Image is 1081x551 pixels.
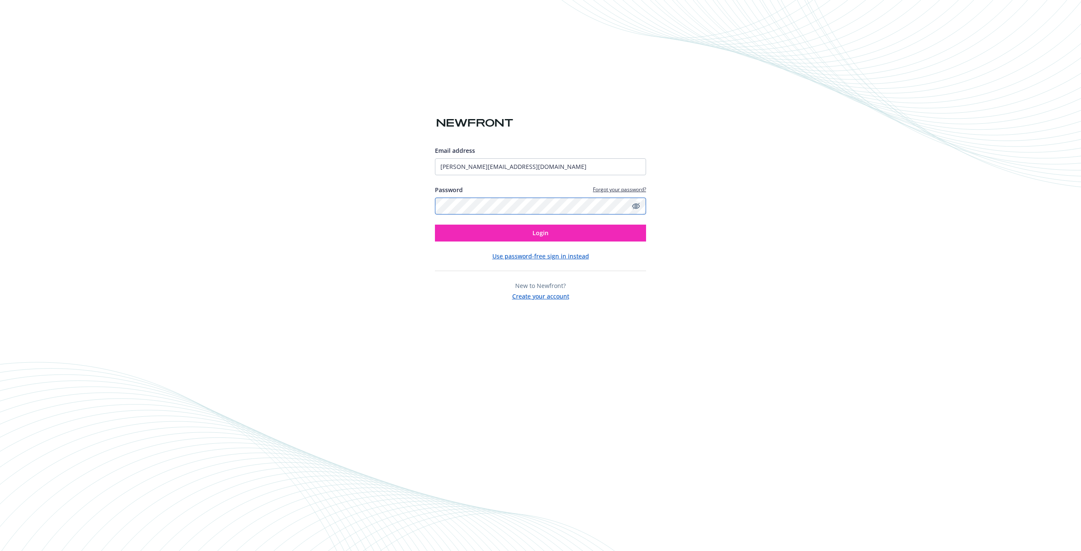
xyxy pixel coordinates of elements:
[532,229,549,237] span: Login
[515,282,566,290] span: New to Newfront?
[435,147,475,155] span: Email address
[492,252,589,261] button: Use password-free sign in instead
[512,290,569,301] button: Create your account
[435,158,646,175] input: Enter your email
[435,225,646,242] button: Login
[435,185,463,194] label: Password
[631,201,641,211] a: Hide password
[435,116,515,130] img: Newfront logo
[593,186,646,193] a: Forgot your password?
[435,198,646,214] input: Enter your password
